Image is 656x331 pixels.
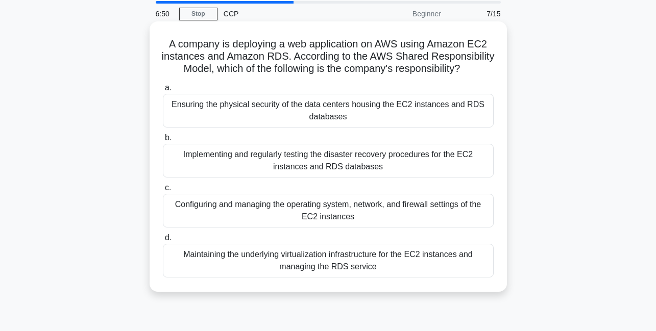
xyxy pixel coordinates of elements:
[165,233,172,242] span: d.
[163,144,494,177] div: Implementing and regularly testing the disaster recovery procedures for the EC2 instances and RDS...
[162,38,495,75] h5: A company is deploying a web application on AWS using Amazon EC2 instances and Amazon RDS. Accord...
[447,4,507,24] div: 7/15
[165,133,172,142] span: b.
[179,8,217,20] a: Stop
[163,244,494,277] div: Maintaining the underlying virtualization infrastructure for the EC2 instances and managing the R...
[163,194,494,227] div: Configuring and managing the operating system, network, and firewall settings of the EC2 instances
[217,4,358,24] div: CCP
[358,4,447,24] div: Beginner
[163,94,494,128] div: Ensuring the physical security of the data centers housing the EC2 instances and RDS databases
[165,83,172,92] span: a.
[165,183,171,192] span: c.
[150,4,179,24] div: 6:50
